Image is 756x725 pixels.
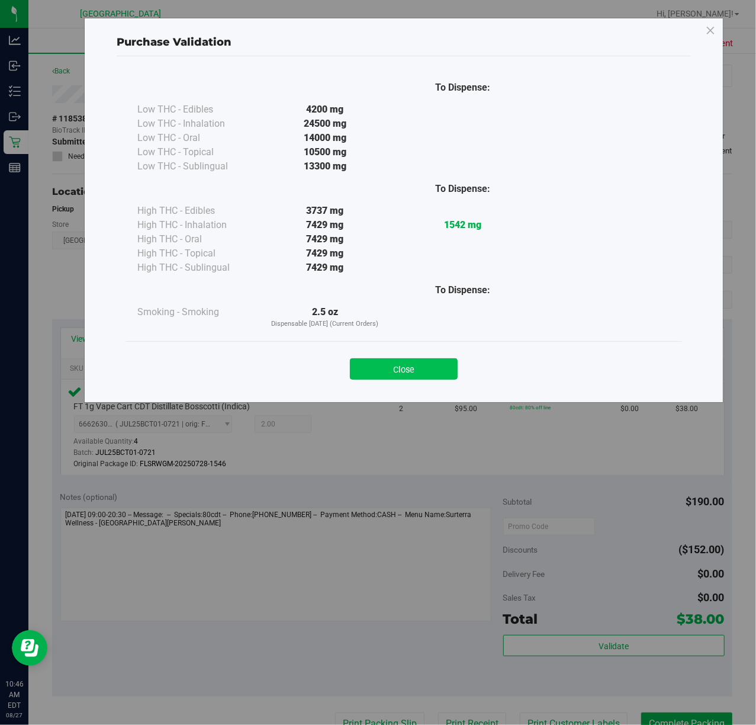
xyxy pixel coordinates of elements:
[137,117,256,131] div: Low THC - Inhalation
[350,358,458,380] button: Close
[137,261,256,275] div: High THC - Sublingual
[256,305,394,329] div: 2.5 oz
[137,305,256,319] div: Smoking - Smoking
[137,145,256,159] div: Low THC - Topical
[137,246,256,261] div: High THC - Topical
[444,219,481,230] strong: 1542 mg
[12,630,47,666] iframe: Resource center
[256,246,394,261] div: 7429 mg
[256,131,394,145] div: 14000 mg
[256,159,394,174] div: 13300 mg
[256,218,394,232] div: 7429 mg
[256,102,394,117] div: 4200 mg
[256,204,394,218] div: 3737 mg
[137,102,256,117] div: Low THC - Edibles
[394,81,532,95] div: To Dispense:
[256,145,394,159] div: 10500 mg
[117,36,231,49] span: Purchase Validation
[394,283,532,297] div: To Dispense:
[256,261,394,275] div: 7429 mg
[137,131,256,145] div: Low THC - Oral
[256,319,394,329] p: Dispensable [DATE] (Current Orders)
[394,182,532,196] div: To Dispense:
[137,218,256,232] div: High THC - Inhalation
[256,232,394,246] div: 7429 mg
[137,232,256,246] div: High THC - Oral
[137,204,256,218] div: High THC - Edibles
[256,117,394,131] div: 24500 mg
[137,159,256,174] div: Low THC - Sublingual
